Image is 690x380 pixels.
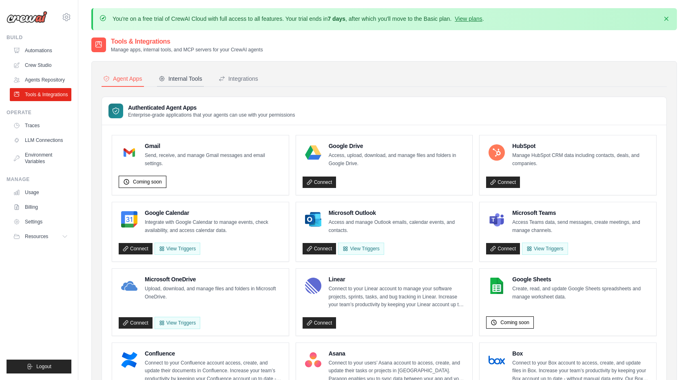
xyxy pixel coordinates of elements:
[489,352,505,368] img: Box Logo
[128,104,295,112] h3: Authenticated Agent Apps
[500,319,529,326] span: Coming soon
[121,211,137,228] img: Google Calendar Logo
[7,360,71,373] button: Logout
[329,219,466,234] p: Access and manage Outlook emails, calendar events, and contacts.
[303,177,336,188] a: Connect
[329,209,466,217] h4: Microsoft Outlook
[145,349,282,358] h4: Confluence
[10,59,71,72] a: Crew Studio
[7,109,71,116] div: Operate
[133,179,162,185] span: Coming soon
[145,209,282,217] h4: Google Calendar
[327,15,345,22] strong: 7 days
[305,278,321,294] img: Linear Logo
[10,148,71,168] a: Environment Variables
[10,215,71,228] a: Settings
[145,142,282,150] h4: Gmail
[25,233,48,240] span: Resources
[512,142,650,150] h4: HubSpot
[10,134,71,147] a: LLM Connections
[155,243,200,255] button: View Triggers
[10,230,71,243] button: Resources
[512,349,650,358] h4: Box
[489,278,505,294] img: Google Sheets Logo
[489,144,505,161] img: HubSpot Logo
[329,152,466,168] p: Access, upload, download, and manage files and folders in Google Drive.
[119,243,153,254] a: Connect
[145,219,282,234] p: Integrate with Google Calendar to manage events, check availability, and access calendar data.
[10,44,71,57] a: Automations
[305,211,321,228] img: Microsoft Outlook Logo
[111,46,263,53] p: Manage apps, internal tools, and MCP servers for your CrewAI agents
[157,71,204,87] button: Internal Tools
[10,73,71,86] a: Agents Repository
[119,317,153,329] a: Connect
[303,243,336,254] a: Connect
[329,275,466,283] h4: Linear
[512,285,650,301] p: Create, read, and update Google Sheets spreadsheets and manage worksheet data.
[329,285,466,309] p: Connect to your Linear account to manage your software projects, sprints, tasks, and bug tracking...
[338,243,384,255] : View Triggers
[111,37,263,46] h2: Tools & Integrations
[303,317,336,329] a: Connect
[512,219,650,234] p: Access Teams data, send messages, create meetings, and manage channels.
[7,176,71,183] div: Manage
[102,71,144,87] button: Agent Apps
[489,211,505,228] img: Microsoft Teams Logo
[145,152,282,168] p: Send, receive, and manage Gmail messages and email settings.
[10,186,71,199] a: Usage
[10,201,71,214] a: Billing
[145,285,282,301] p: Upload, download, and manage files and folders in Microsoft OneDrive.
[103,75,142,83] div: Agent Apps
[121,144,137,161] img: Gmail Logo
[305,352,321,368] img: Asana Logo
[455,15,482,22] a: View plans
[486,243,520,254] a: Connect
[522,243,568,255] : View Triggers
[159,75,202,83] div: Internal Tools
[121,278,137,294] img: Microsoft OneDrive Logo
[113,15,484,23] p: You're on a free trial of CrewAI Cloud with full access to all features. Your trial ends in , aft...
[36,363,51,370] span: Logout
[305,144,321,161] img: Google Drive Logo
[329,142,466,150] h4: Google Drive
[512,275,650,283] h4: Google Sheets
[512,209,650,217] h4: Microsoft Teams
[512,152,650,168] p: Manage HubSpot CRM data including contacts, deals, and companies.
[121,352,137,368] img: Confluence Logo
[10,119,71,132] a: Traces
[217,71,260,87] button: Integrations
[7,11,47,23] img: Logo
[486,177,520,188] a: Connect
[155,317,200,329] : View Triggers
[145,275,282,283] h4: Microsoft OneDrive
[10,88,71,101] a: Tools & Integrations
[219,75,258,83] div: Integrations
[7,34,71,41] div: Build
[128,112,295,118] p: Enterprise-grade applications that your agents can use with your permissions
[329,349,466,358] h4: Asana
